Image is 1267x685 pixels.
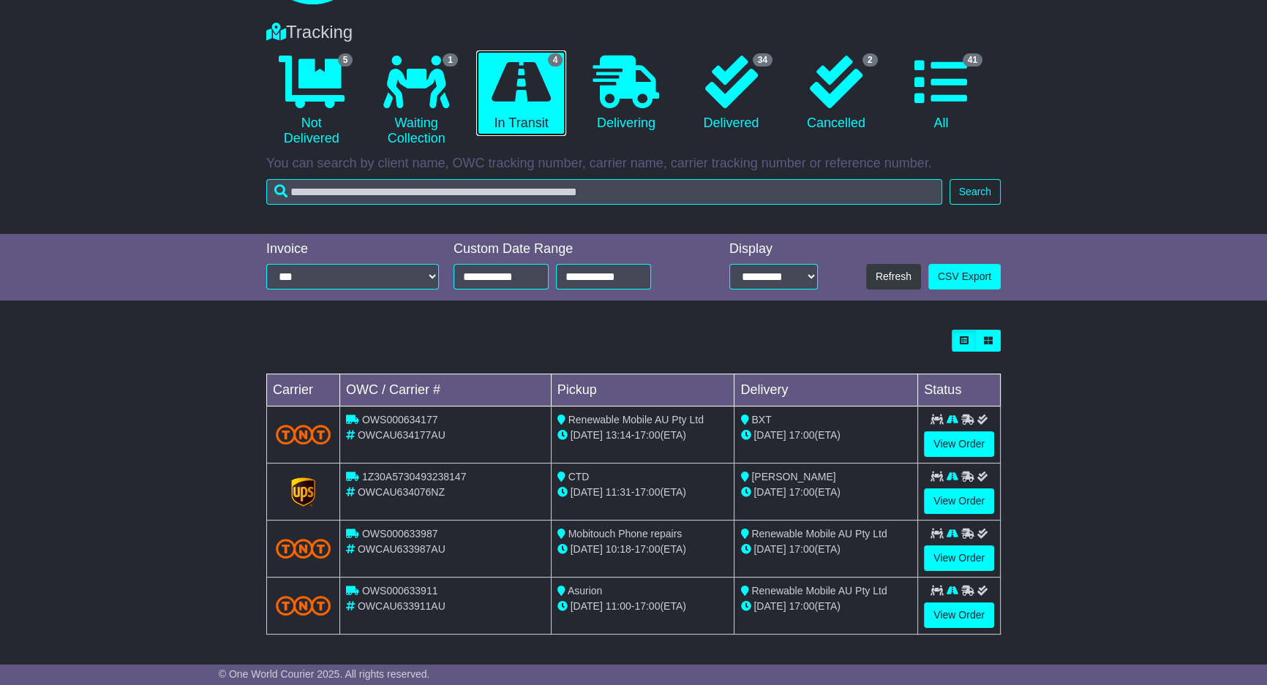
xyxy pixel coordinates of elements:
[476,50,566,137] a: 4 In Transit
[950,179,1001,205] button: Search
[266,241,439,257] div: Invoice
[557,485,729,500] div: - (ETA)
[606,486,631,498] span: 11:31
[267,374,340,406] td: Carrier
[291,477,316,507] img: GetCarrierServiceLogo
[259,22,1008,43] div: Tracking
[557,599,729,614] div: - (ETA)
[358,543,445,555] span: OWCAU633987AU
[340,374,552,406] td: OWC / Carrier #
[606,600,631,612] span: 11:00
[751,585,887,597] span: Renewable Mobile AU Pty Ltd
[557,428,729,443] div: - (ETA)
[866,264,921,289] button: Refresh
[581,50,671,137] a: Delivering
[276,425,331,444] img: TNT_Domestic.png
[751,528,887,540] span: Renewable Mobile AU Pty Ltd
[924,602,994,628] a: View Order
[276,539,331,559] img: TNT_Domestic.png
[571,429,603,441] span: [DATE]
[338,53,353,67] span: 5
[571,486,603,498] span: [DATE]
[753,429,786,441] span: [DATE]
[571,600,603,612] span: [DATE]
[371,50,461,152] a: 1 Waiting Collection
[634,600,660,612] span: 17:00
[862,53,878,67] span: 2
[740,542,911,557] div: (ETA)
[753,600,786,612] span: [DATE]
[734,374,918,406] td: Delivery
[606,429,631,441] span: 13:14
[358,600,445,612] span: OWCAU633911AU
[362,414,438,425] span: OWS000634177
[571,543,603,555] span: [DATE]
[791,50,881,137] a: 2 Cancelled
[551,374,734,406] td: Pickup
[740,428,911,443] div: (ETA)
[634,543,660,555] span: 17:00
[729,241,818,257] div: Display
[358,429,445,441] span: OWCAU634177AU
[568,414,704,425] span: Renewable Mobile AU Pty Ltd
[789,429,814,441] span: 17:00
[896,50,986,137] a: 41 All
[266,156,1001,172] p: You can search by client name, OWC tracking number, carrier name, carrier tracking number or refe...
[548,53,563,67] span: 4
[753,486,786,498] span: [DATE]
[568,585,602,597] span: Asurion
[789,543,814,555] span: 17:00
[789,486,814,498] span: 17:00
[740,599,911,614] div: (ETA)
[924,488,994,514] a: View Order
[568,471,590,482] span: CTD
[918,374,1001,406] td: Status
[266,50,356,152] a: 5 Not Delivered
[454,241,688,257] div: Custom Date Range
[568,528,683,540] span: Mobitouch Phone repairs
[219,668,430,680] span: © One World Courier 2025. All rights reserved.
[751,471,835,482] span: [PERSON_NAME]
[963,53,982,67] span: 41
[789,600,814,612] span: 17:00
[557,542,729,557] div: - (ETA)
[928,264,1001,289] a: CSV Export
[753,543,786,555] span: [DATE]
[606,543,631,555] span: 10:18
[443,53,458,67] span: 1
[686,50,776,137] a: 34 Delivered
[924,431,994,457] a: View Order
[362,528,438,540] span: OWS000633987
[634,429,660,441] span: 17:00
[276,596,331,616] img: TNT_Domestic.png
[751,414,771,425] span: BXT
[358,486,445,498] span: OWCAU634076NZ
[740,485,911,500] div: (ETA)
[362,471,466,482] span: 1Z30A5730493238147
[753,53,772,67] span: 34
[924,545,994,571] a: View Order
[634,486,660,498] span: 17:00
[362,585,438,597] span: OWS000633911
